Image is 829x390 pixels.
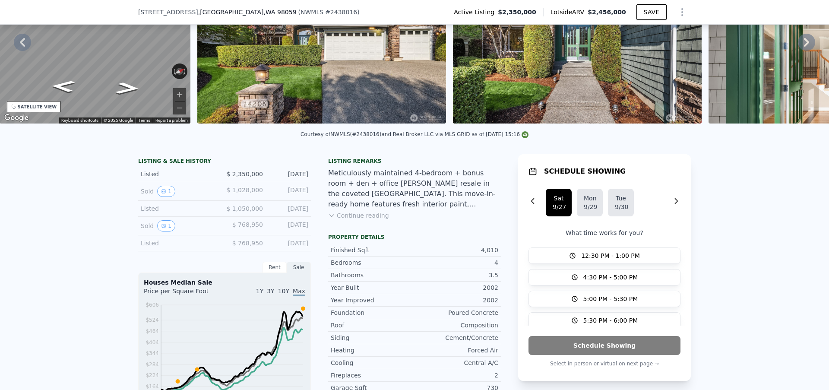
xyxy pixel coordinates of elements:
img: NWMLS Logo [522,131,528,138]
div: Listed [141,170,218,178]
div: Year Built [331,283,414,292]
button: 5:30 PM - 6:00 PM [528,312,680,329]
div: Rent [263,262,287,273]
div: Courtesy of NWMLS (#2438016) and Real Broker LLC via MLS GRID as of [DATE] 15:16 [301,131,528,137]
span: 10Y [278,288,289,295]
span: $ 1,028,000 [226,187,263,193]
span: 5:30 PM - 6:00 PM [583,316,638,325]
div: [DATE] [270,170,308,178]
div: 3.5 [414,271,498,279]
div: Sold [141,220,218,231]
tspan: $524 [146,317,159,323]
span: 12:30 PM - 1:00 PM [581,251,640,260]
span: [STREET_ADDRESS] [138,8,198,16]
div: Cement/Concrete [414,333,498,342]
span: NWMLS [301,9,323,16]
button: Rotate clockwise [183,63,188,79]
button: 12:30 PM - 1:00 PM [528,247,680,264]
button: Tue9/30 [608,189,634,216]
div: Cooling [331,358,414,367]
path: Go Northeast, SE 90th St [105,79,150,97]
span: Max [293,288,305,296]
button: Schedule Showing [528,336,680,355]
path: Go Southwest, SE 90th St [41,78,85,95]
button: Sat9/27 [546,189,572,216]
div: Fireplaces [331,371,414,380]
div: Bedrooms [331,258,414,267]
button: View historical data [157,186,175,197]
span: # 2438016 [325,9,357,16]
div: Poured Concrete [414,308,498,317]
span: 5:00 PM - 5:30 PM [583,295,638,303]
button: View historical data [157,220,175,231]
tspan: $224 [146,372,159,378]
img: Google [2,112,31,124]
tspan: $344 [146,350,159,356]
button: SAVE [636,4,667,20]
span: 3Y [267,288,274,295]
a: Report a problem [155,118,188,123]
button: Continue reading [328,211,389,220]
div: Foundation [331,308,414,317]
tspan: $464 [146,328,159,334]
span: $ 768,950 [232,240,263,247]
div: SATELLITE VIEW [18,104,57,110]
div: Listing remarks [328,158,501,165]
div: Sold [141,186,218,197]
h1: SCHEDULE SHOWING [544,166,626,177]
p: Select in person or virtual on next page → [528,358,680,369]
tspan: $606 [146,302,159,308]
div: Roof [331,321,414,330]
div: Composition [414,321,498,330]
button: 4:30 PM - 5:00 PM [528,269,680,285]
tspan: $164 [146,384,159,390]
span: 1Y [256,288,263,295]
div: [DATE] [270,220,308,231]
button: Rotate counterclockwise [172,63,177,79]
div: Finished Sqft [331,246,414,254]
tspan: $404 [146,339,159,346]
a: Terms (opens in new tab) [138,118,150,123]
div: 9/27 [553,203,565,211]
span: $ 768,950 [232,221,263,228]
span: , [GEOGRAPHIC_DATA] [198,8,297,16]
div: Forced Air [414,346,498,355]
div: Meticulously maintained 4-bedroom + bonus room + den + office [PERSON_NAME] resale in the coveted... [328,168,501,209]
div: Tue [615,194,627,203]
p: What time works for you? [528,228,680,237]
div: Houses Median Sale [144,278,305,287]
div: Year Improved [331,296,414,304]
div: 2002 [414,296,498,304]
button: Zoom in [173,88,186,101]
span: Lotside ARV [551,8,588,16]
span: $2,456,000 [588,9,626,16]
div: Heating [331,346,414,355]
div: LISTING & SALE HISTORY [138,158,311,166]
span: $2,350,000 [498,8,536,16]
div: Central A/C [414,358,498,367]
div: Siding [331,333,414,342]
div: Bathrooms [331,271,414,279]
div: Mon [584,194,596,203]
a: Open this area in Google Maps (opens a new window) [2,112,31,124]
button: Keyboard shortcuts [61,117,98,124]
div: Sat [553,194,565,203]
div: 2 [414,371,498,380]
div: ( ) [298,8,360,16]
tspan: $284 [146,361,159,368]
span: , WA 98059 [263,9,296,16]
button: 5:00 PM - 5:30 PM [528,291,680,307]
div: [DATE] [270,239,308,247]
button: Show Options [674,3,691,21]
div: Listed [141,204,218,213]
div: 4 [414,258,498,267]
span: $ 2,350,000 [226,171,263,178]
div: Listed [141,239,218,247]
button: Reset the view [171,65,188,78]
div: [DATE] [270,204,308,213]
div: Property details [328,234,501,241]
div: 2002 [414,283,498,292]
div: [DATE] [270,186,308,197]
div: 9/30 [615,203,627,211]
span: $ 1,050,000 [226,205,263,212]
